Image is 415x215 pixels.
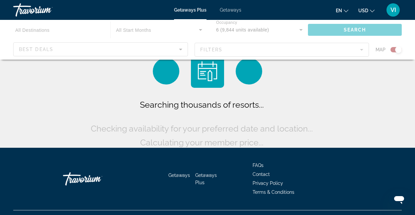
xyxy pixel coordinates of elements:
[174,7,207,13] a: Getaways Plus
[13,1,80,19] a: Travorium
[195,173,217,185] a: Getaways Plus
[336,8,342,13] span: en
[140,137,264,147] span: Calculating your member price...
[358,6,375,15] button: Change currency
[220,7,241,13] a: Getaways
[253,189,294,195] a: Terms & Conditions
[358,8,368,13] span: USD
[385,3,402,17] button: User Menu
[253,163,264,168] a: FAQs
[63,169,129,189] a: Travorium
[91,124,313,134] span: Checking availability for your preferred date and location...
[336,6,348,15] button: Change language
[390,7,396,13] span: VI
[140,100,264,110] span: Searching thousands of resorts...
[253,181,283,186] a: Privacy Policy
[388,188,410,210] iframe: Button to launch messaging window
[253,172,270,177] a: Contact
[168,173,190,178] a: Getaways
